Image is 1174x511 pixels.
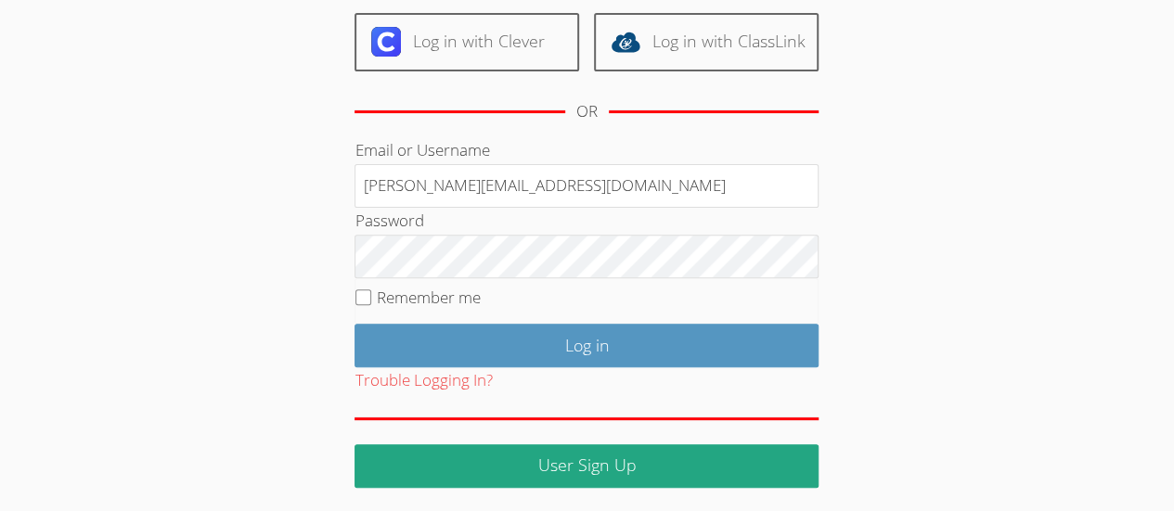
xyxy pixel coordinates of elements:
[355,210,423,231] label: Password
[576,98,598,125] div: OR
[355,367,492,394] button: Trouble Logging In?
[377,287,481,308] label: Remember me
[371,27,401,57] img: clever-logo-6eab21bc6e7a338710f1a6ff85c0baf02591cd810cc4098c63d3a4b26e2feb20.svg
[355,139,489,160] label: Email or Username
[355,324,819,367] input: Log in
[355,444,819,488] a: User Sign Up
[355,13,579,71] a: Log in with Clever
[594,13,819,71] a: Log in with ClassLink
[611,27,640,57] img: classlink-logo-d6bb404cc1216ec64c9a2012d9dc4662098be43eaf13dc465df04b49fa7ab582.svg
